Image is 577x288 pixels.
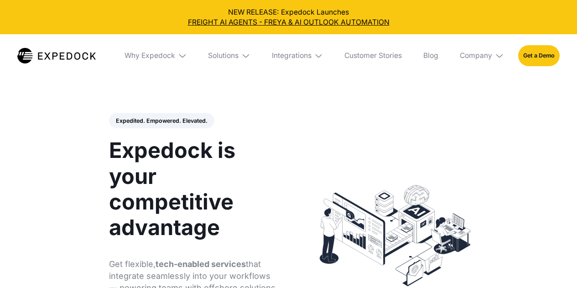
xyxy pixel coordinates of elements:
[338,34,409,77] a: Customer Stories
[460,51,492,60] div: Company
[272,51,312,60] div: Integrations
[518,45,560,66] a: Get a Demo
[416,34,446,77] a: Blog
[7,7,570,27] div: NEW RELEASE: Expedock Launches
[208,51,239,60] div: Solutions
[109,137,278,240] h1: Expedock is your competitive advantage
[156,259,246,269] strong: tech-enabled services
[7,17,570,27] a: FREIGHT AI AGENTS - FREYA & AI OUTLOOK AUTOMATION
[125,51,175,60] div: Why Expedock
